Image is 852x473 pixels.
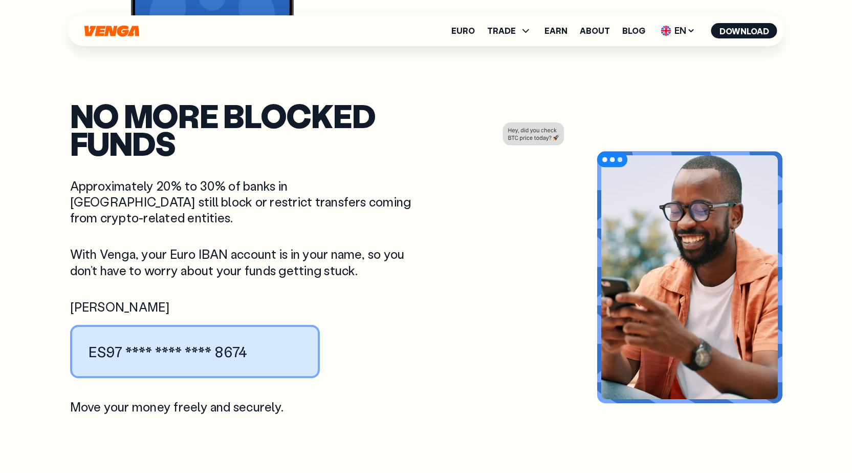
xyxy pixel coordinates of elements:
svg: Home [83,25,141,37]
p: With Venga, your Euro IBAN account is in your name, so you don’t have to worry about your funds g... [70,246,414,278]
span: [PERSON_NAME] [70,299,414,315]
span: TRADE [487,27,516,35]
h2: no more blocked funds [70,101,414,157]
span: EN [658,23,699,39]
img: flag-uk [661,26,671,36]
a: About [580,27,610,35]
a: Euro [451,27,475,35]
a: Blog [622,27,645,35]
a: Earn [544,27,567,35]
p: Approximately 20% to 30% of banks in [GEOGRAPHIC_DATA] still block or restrict transfers coming f... [70,178,414,226]
button: Download [711,23,777,38]
span: TRADE [487,25,532,37]
p: Move your money freely and securely. [70,399,414,415]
